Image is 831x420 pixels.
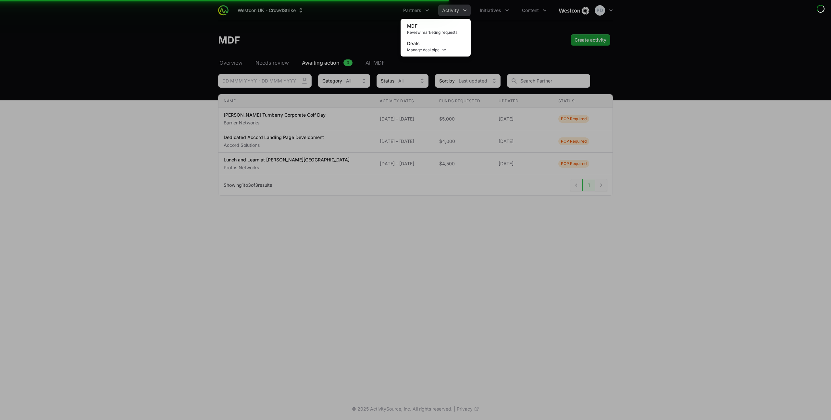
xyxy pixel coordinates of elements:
span: Manage deal pipeline [407,47,464,53]
a: MDFReview marketing requests [402,20,469,38]
a: DealsManage deal pipeline [402,38,469,55]
span: Review marketing requests [407,30,464,35]
div: Main navigation [229,5,551,16]
span: MDF [407,23,417,29]
div: Activity menu [438,5,471,16]
span: Deals [407,41,420,46]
